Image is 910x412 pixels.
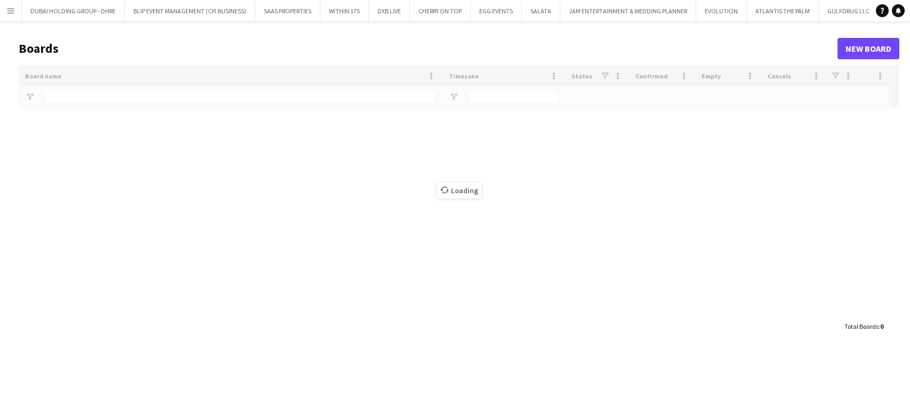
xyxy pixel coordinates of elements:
[837,38,899,59] a: New Board
[410,1,471,21] button: CHERRY ON TOP
[437,183,481,199] span: Loading
[471,1,522,21] button: EGG EVENTS
[369,1,410,21] button: DXB LIVE
[125,1,255,21] button: BLIP EVENT MANAGEMENT (CPI BUSINESS)
[522,1,560,21] button: SALATA
[747,1,819,21] button: ATLANTIS THE PALM
[844,322,879,330] span: Total Boards
[19,41,837,57] h1: Boards
[255,1,320,21] button: SAAS PROPERTIES
[320,1,369,21] button: WITHIN 175
[880,322,883,330] span: 0
[819,1,879,21] button: GULFDRUG LLC
[560,1,696,21] button: JAM ENTERTAINMENT & WEDDING PLANNER
[22,1,125,21] button: DUBAI HOLDING GROUP - DHRE
[844,316,883,337] div: :
[696,1,747,21] button: EVOLUTION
